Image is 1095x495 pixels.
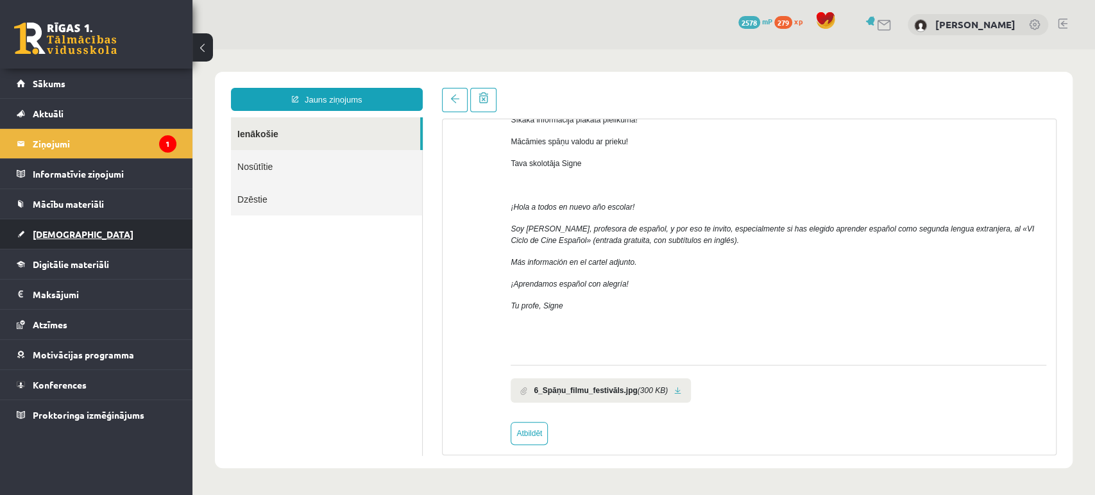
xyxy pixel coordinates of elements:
a: Jauns ziņojums [38,38,230,62]
span: Más información en el cartel adjunto. [318,208,444,217]
a: 2578 mP [738,16,772,26]
span: Aktuāli [33,108,64,119]
a: Aktuāli [17,99,176,128]
a: Nosūtītie [38,101,230,133]
span: ¡Hola a todos en nuevo año escolar! [318,153,442,162]
span: Mācību materiāli [33,198,104,210]
span: Atzīmes [33,319,67,330]
a: Sākums [17,69,176,98]
i: 1 [159,135,176,153]
span: 2578 [738,16,760,29]
a: [DEMOGRAPHIC_DATA] [17,219,176,249]
span: [DEMOGRAPHIC_DATA] [33,228,133,240]
span: Motivācijas programma [33,349,134,360]
span: xp [794,16,802,26]
a: Ienākošie [38,68,228,101]
a: Maksājumi [17,280,176,309]
span: ¡Aprendamos español con alegría! [318,230,436,239]
span: Digitālie materiāli [33,258,109,270]
a: Atbildēt [318,373,355,396]
a: Digitālie materiāli [17,249,176,279]
b: 6_Spāņu_filmu_festivāls.jpg [341,335,445,347]
a: Dzēstie [38,133,230,166]
span: Tu profe, Signe [318,252,370,261]
a: [PERSON_NAME] [935,18,1015,31]
legend: Maksājumi [33,280,176,309]
a: Atzīmes [17,310,176,339]
a: Motivācijas programma [17,340,176,369]
a: Informatīvie ziņojumi [17,159,176,189]
span: Soy [PERSON_NAME], profesora de español, y por eso te invito, especialmente si has elegido aprend... [318,175,842,196]
span: Mācāmies spāņu valodu ar prieku! [318,88,436,97]
a: Proktoringa izmēģinājums [17,400,176,430]
span: Konferences [33,379,87,390]
a: Konferences [17,370,176,399]
span: 279 [774,16,792,29]
span: Proktoringa izmēģinājums [33,409,144,421]
legend: Ziņojumi [33,129,176,158]
a: 279 xp [774,16,809,26]
img: Kristīne Lazda [914,19,927,32]
legend: Informatīvie ziņojumi [33,159,176,189]
a: Ziņojumi1 [17,129,176,158]
span: Tava skolotāja Signe [318,110,389,119]
a: Mācību materiāli [17,189,176,219]
span: mP [762,16,772,26]
a: Rīgas 1. Tālmācības vidusskola [14,22,117,55]
span: Sākums [33,78,65,89]
i: (300 KB) [445,335,475,347]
